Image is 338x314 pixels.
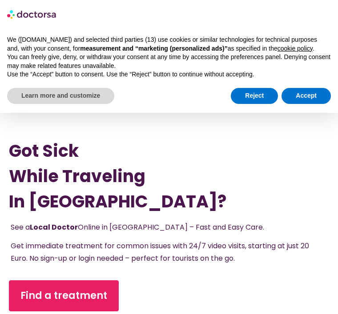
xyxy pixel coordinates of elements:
a: cookie policy [278,45,313,52]
img: logo [7,7,57,21]
h1: Got Sick While Traveling In [GEOGRAPHIC_DATA]? [9,138,329,214]
span: Get immediate treatment for common issues with 24/7 video visits, starting at just 20 Euro. No si... [11,241,309,263]
a: Find a treatment [9,280,119,311]
span: Find a treatment [20,289,107,303]
p: Use the “Accept” button to consent. Use the “Reject” button to continue without accepting. [7,70,331,79]
button: Accept [282,88,331,104]
p: You can freely give, deny, or withdraw your consent at any time by accessing the preferences pane... [7,53,331,70]
strong: Local Doctor [30,222,78,232]
span: See a Online in [GEOGRAPHIC_DATA] – Fast and Easy Care. [11,222,264,232]
strong: measurement and “marketing (personalized ads)” [80,45,227,52]
p: We ([DOMAIN_NAME]) and selected third parties (13) use cookies or similar technologies for techni... [7,36,331,53]
button: Learn more and customize [7,88,114,104]
button: Reject [231,88,278,104]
